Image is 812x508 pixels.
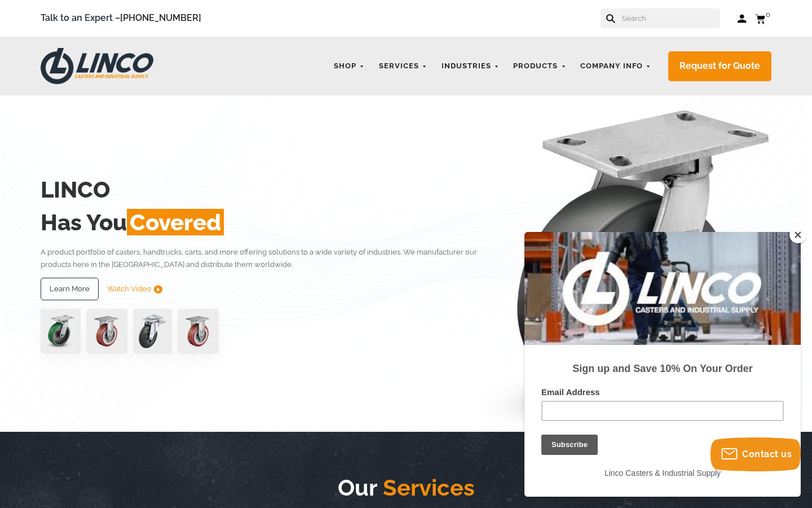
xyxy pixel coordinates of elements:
[41,206,478,239] h2: Has You
[133,309,171,354] img: lvwpp200rst849959jpg-30522-removebg-preview-1.png
[120,12,201,23] a: [PHONE_NUMBER]
[154,285,162,294] img: subtract.png
[41,246,478,270] p: A product portfolio of casters, handtrucks, carts, and more offering solutions to a wide variety ...
[436,55,505,77] a: Industries
[41,48,153,84] img: LINCO CASTERS & INDUSTRIAL SUPPLY
[373,55,433,77] a: Services
[789,226,806,243] button: Close
[17,155,259,169] label: Email Address
[17,203,73,223] input: Subscribe
[507,55,572,77] a: Products
[127,209,224,235] span: Covered
[668,51,771,81] a: Request for Quote
[80,237,196,246] span: Linco Casters & Industrial Supply
[480,95,771,431] img: linco_caster
[41,278,99,300] a: Learn More
[86,309,127,354] img: capture-59611-removebg-preview-1.png
[41,309,81,354] img: pn3orx8a-94725-1-1-.png
[178,309,219,354] img: capture-59611-removebg-preview-1.png
[621,8,720,28] input: Search
[41,11,201,26] span: Talk to an Expert –
[710,437,801,471] button: Contact us
[41,173,478,206] h2: LINCO
[328,55,370,77] a: Shop
[737,13,747,24] a: Log in
[575,55,657,77] a: Company Info
[81,471,731,504] h2: Our
[766,10,770,19] span: 0
[742,449,792,459] span: Contact us
[48,131,228,142] strong: Sign up and Save 10% On Your Order
[755,11,771,25] a: 0
[107,278,162,300] a: Watch Video
[377,474,475,501] span: Services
